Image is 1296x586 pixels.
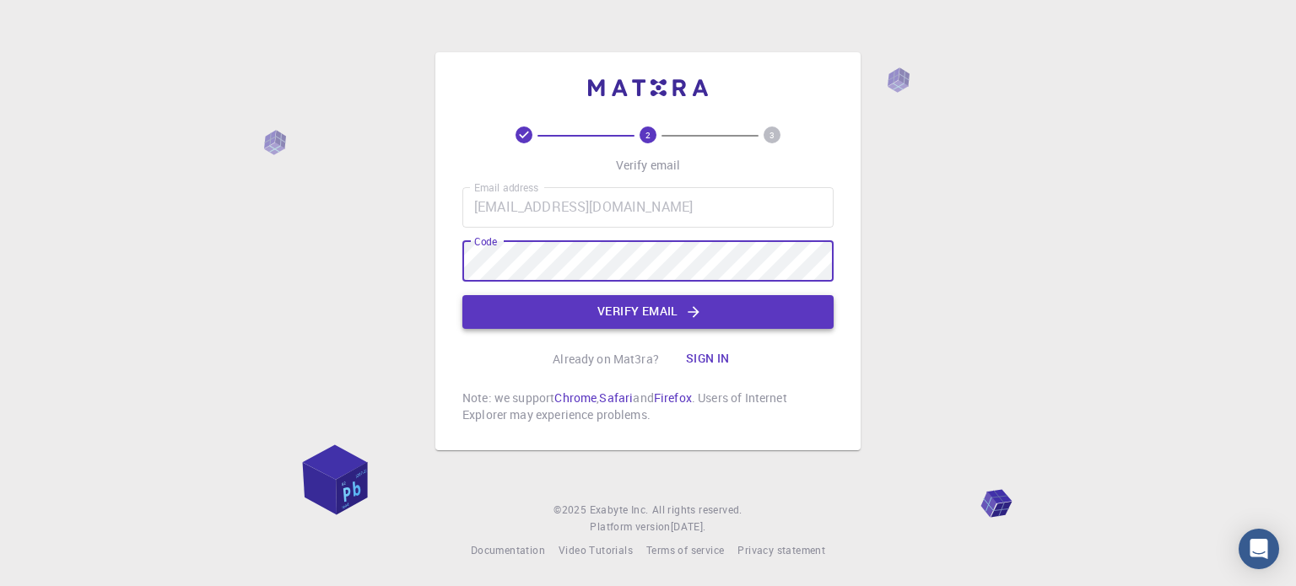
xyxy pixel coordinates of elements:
[559,543,633,556] span: Video Tutorials
[590,519,670,535] span: Platform version
[646,542,724,559] a: Terms of service
[559,542,633,559] a: Video Tutorials
[590,503,649,516] span: Exabyte Inc.
[553,351,659,368] p: Already on Mat3ra?
[616,157,681,174] p: Verify email
[645,129,651,141] text: 2
[471,542,545,559] a: Documentation
[471,543,545,556] span: Documentation
[737,543,825,556] span: Privacy statement
[769,129,775,141] text: 3
[737,542,825,559] a: Privacy statement
[462,295,834,329] button: Verify email
[671,519,706,533] span: [DATE] .
[590,502,649,519] a: Exabyte Inc.
[474,180,538,195] label: Email address
[599,390,633,406] a: Safari
[462,390,834,423] p: Note: we support , and . Users of Internet Explorer may experience problems.
[554,390,597,406] a: Chrome
[652,502,742,519] span: All rights reserved.
[654,390,692,406] a: Firefox
[646,543,724,556] span: Terms of service
[671,519,706,535] a: [DATE].
[474,234,497,249] label: Code
[672,342,743,376] button: Sign in
[553,502,589,519] span: © 2025
[1239,529,1279,569] div: Open Intercom Messenger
